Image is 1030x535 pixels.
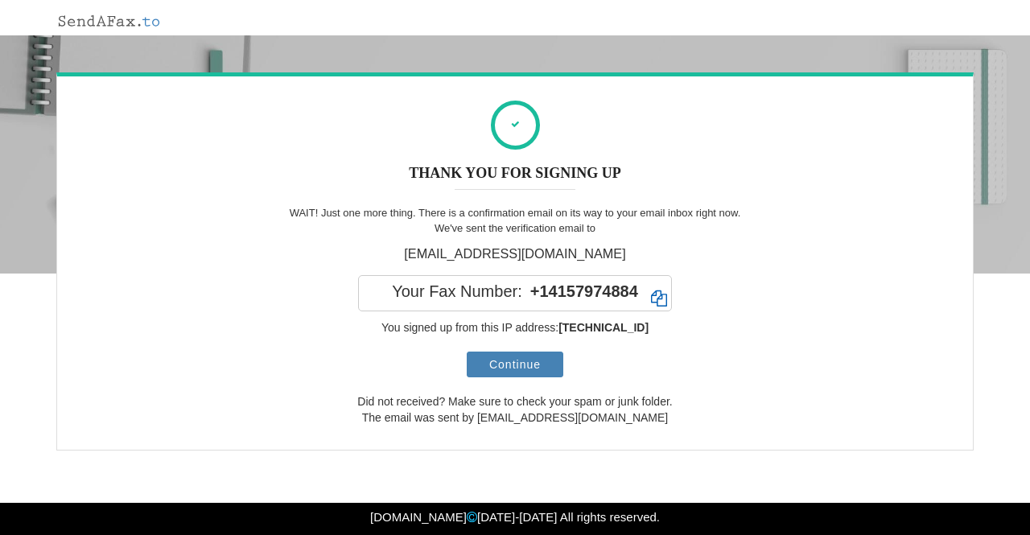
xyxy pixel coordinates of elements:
label: 14157974884 [522,280,638,303]
span: You signed up from this IP address: [381,321,558,334]
div: Did not received? Make sure to check your spam or junk folder. [69,393,961,409]
span: [TECHNICAL_ID] [558,321,649,334]
p: [DOMAIN_NAME] [DATE]-[DATE] All rights reserved. [370,507,660,527]
a: Continue [467,352,563,377]
div: We've sent the verification email to [69,221,961,237]
div: Your Fax Number: [358,275,671,312]
h3: Thank You for signing up [57,166,973,182]
div: [EMAIL_ADDRESS][DOMAIN_NAME] [69,245,961,263]
div: WAIT! Just one more thing. There is a confirmation email on its way to your email inbox right now. [69,206,961,221]
div: The email was sent by [EMAIL_ADDRESS][DOMAIN_NAME] [69,409,961,426]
